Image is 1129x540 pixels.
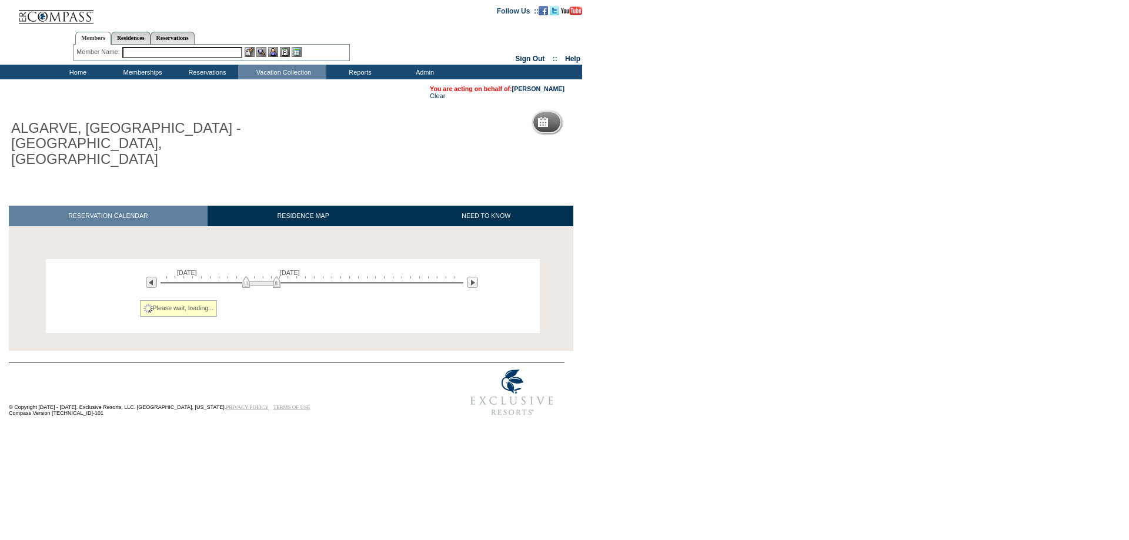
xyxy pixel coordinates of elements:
[292,47,302,57] img: b_calculator.gif
[326,65,391,79] td: Reports
[497,6,539,15] td: Follow Us ::
[44,65,109,79] td: Home
[109,65,173,79] td: Memberships
[553,119,643,126] h5: Reservation Calendar
[539,6,548,15] img: Become our fan on Facebook
[173,65,238,79] td: Reservations
[76,47,122,57] div: Member Name:
[512,85,564,92] a: [PERSON_NAME]
[226,404,269,410] a: PRIVACY POLICY
[9,118,272,169] h1: ALGARVE, [GEOGRAPHIC_DATA] - [GEOGRAPHIC_DATA], [GEOGRAPHIC_DATA]
[430,85,564,92] span: You are acting on behalf of:
[399,206,573,226] a: NEED TO KNOW
[280,47,290,57] img: Reservations
[9,364,420,422] td: © Copyright [DATE] - [DATE]. Exclusive Resorts, LLC. [GEOGRAPHIC_DATA], [US_STATE]. Compass Versi...
[238,65,326,79] td: Vacation Collection
[245,47,255,57] img: b_edit.gif
[75,32,111,45] a: Members
[430,92,445,99] a: Clear
[561,6,582,14] a: Subscribe to our YouTube Channel
[539,6,548,14] a: Become our fan on Facebook
[273,404,310,410] a: TERMS OF USE
[550,6,559,14] a: Follow us on Twitter
[9,206,208,226] a: RESERVATION CALENDAR
[553,55,557,63] span: ::
[208,206,399,226] a: RESIDENCE MAP
[561,6,582,15] img: Subscribe to our YouTube Channel
[391,65,456,79] td: Admin
[268,47,278,57] img: Impersonate
[550,6,559,15] img: Follow us on Twitter
[280,269,300,276] span: [DATE]
[515,55,545,63] a: Sign Out
[177,269,197,276] span: [DATE]
[143,304,153,313] img: spinner2.gif
[111,32,151,44] a: Residences
[151,32,195,44] a: Reservations
[256,47,266,57] img: View
[467,277,478,288] img: Next
[146,277,157,288] img: Previous
[140,300,218,317] div: Please wait, loading...
[459,363,564,422] img: Exclusive Resorts
[565,55,580,63] a: Help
